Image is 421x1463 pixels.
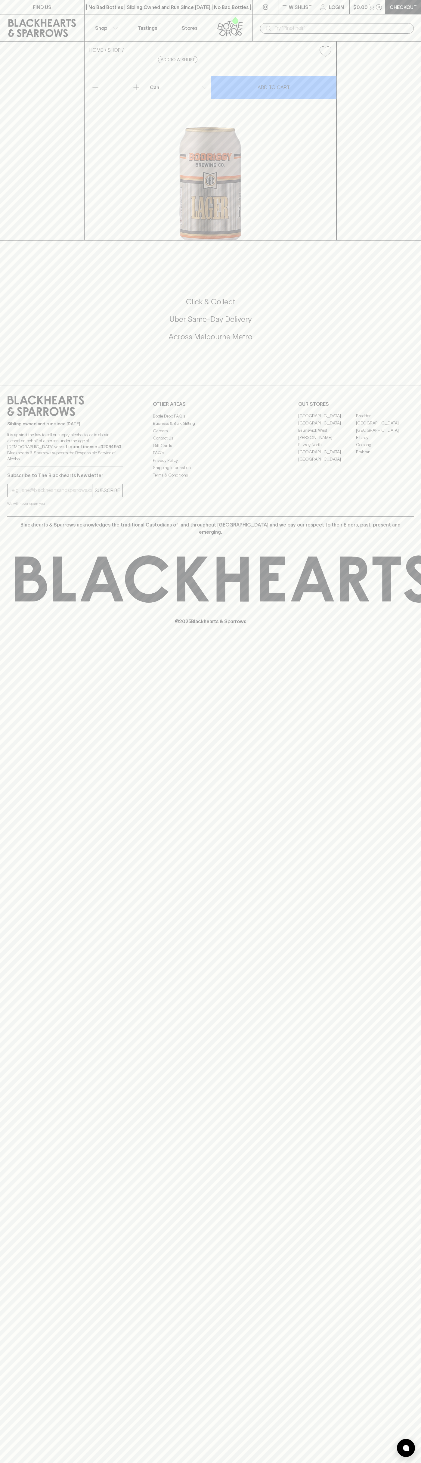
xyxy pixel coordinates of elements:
[356,449,414,456] a: Prahran
[153,412,268,420] a: Bottle Drop FAQ's
[108,47,121,53] a: SHOP
[356,441,414,449] a: Geelong
[147,81,210,93] div: Can
[7,472,123,479] p: Subscribe to The Blackhearts Newsletter
[89,47,103,53] a: HOME
[211,76,336,99] button: ADD TO CART
[7,501,123,507] p: We will never spam you
[153,435,268,442] a: Contact Us
[7,314,414,324] h5: Uber Same-Day Delivery
[153,427,268,434] a: Careers
[298,456,356,463] a: [GEOGRAPHIC_DATA]
[12,521,409,536] p: Blackhearts & Sparrows acknowledges the traditional Custodians of land throughout [GEOGRAPHIC_DAT...
[298,412,356,420] a: [GEOGRAPHIC_DATA]
[126,14,169,41] a: Tastings
[95,24,107,32] p: Shop
[182,24,197,32] p: Stores
[7,273,414,374] div: Call to action block
[153,464,268,471] a: Shipping Information
[153,449,268,457] a: FAQ's
[356,412,414,420] a: Braddon
[33,4,51,11] p: FIND US
[378,5,380,9] p: 0
[403,1445,409,1451] img: bubble-icon
[289,4,312,11] p: Wishlist
[158,56,197,63] button: Add to wishlist
[153,471,268,479] a: Terms & Conditions
[353,4,368,11] p: $0.00
[298,449,356,456] a: [GEOGRAPHIC_DATA]
[274,23,409,33] input: Try "Pinot noir"
[258,84,290,91] p: ADD TO CART
[329,4,344,11] p: Login
[356,434,414,441] a: Fitzroy
[138,24,157,32] p: Tastings
[7,432,123,462] p: It is against the law to sell or supply alcohol to, or to obtain alcohol on behalf of a person un...
[7,332,414,342] h5: Across Melbourne Metro
[12,486,92,495] input: e.g. jane@blackheartsandsparrows.com.au
[298,400,414,408] p: OUR STORES
[356,420,414,427] a: [GEOGRAPHIC_DATA]
[7,297,414,307] h5: Click & Collect
[66,444,121,449] strong: Liquor License #32064953
[153,457,268,464] a: Privacy Policy
[317,44,334,59] button: Add to wishlist
[153,420,268,427] a: Business & Bulk Gifting
[85,14,127,41] button: Shop
[92,484,122,497] button: SUBSCRIBE
[85,62,336,240] img: 29422.png
[169,14,211,41] a: Stores
[298,441,356,449] a: Fitzroy North
[298,434,356,441] a: [PERSON_NAME]
[298,420,356,427] a: [GEOGRAPHIC_DATA]
[390,4,417,11] p: Checkout
[356,427,414,434] a: [GEOGRAPHIC_DATA]
[7,421,123,427] p: Sibling owned and run since [DATE]
[95,487,120,494] p: SUBSCRIBE
[153,400,268,408] p: OTHER AREAS
[150,84,159,91] p: Can
[298,427,356,434] a: Brunswick West
[153,442,268,449] a: Gift Cards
